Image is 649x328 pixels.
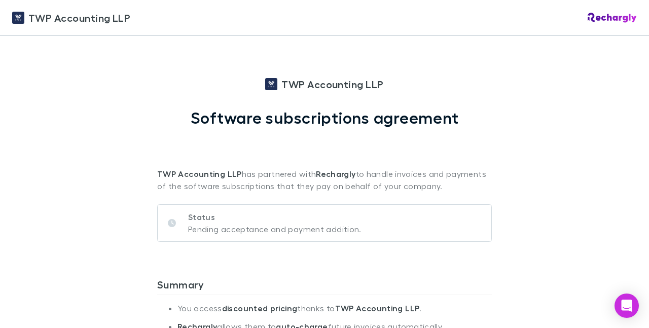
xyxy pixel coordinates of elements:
[265,78,277,90] img: TWP Accounting LLP's Logo
[191,108,459,127] h1: Software subscriptions agreement
[335,303,420,313] strong: TWP Accounting LLP
[188,211,362,223] p: Status
[157,169,242,179] strong: TWP Accounting LLP
[615,294,639,318] div: Open Intercom Messenger
[177,303,492,321] li: You access thanks to .
[157,278,492,295] h3: Summary
[281,77,383,92] span: TWP Accounting LLP
[316,169,355,179] strong: Rechargly
[12,12,24,24] img: TWP Accounting LLP's Logo
[222,303,298,313] strong: discounted pricing
[588,13,637,23] img: Rechargly Logo
[188,223,362,235] p: Pending acceptance and payment addition.
[157,127,492,192] p: has partnered with to handle invoices and payments of the software subscriptions that they pay on...
[28,10,130,25] span: TWP Accounting LLP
